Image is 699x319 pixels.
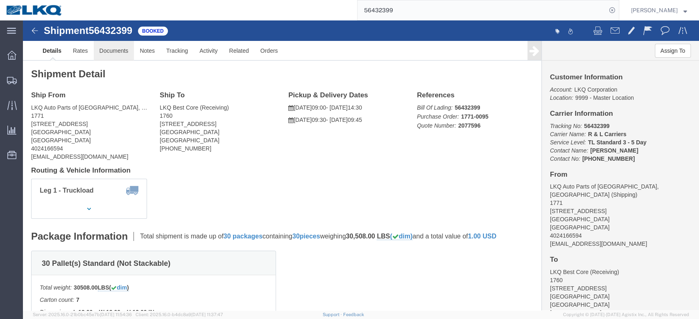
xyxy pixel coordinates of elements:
[191,312,223,317] span: [DATE] 11:37:47
[6,4,63,16] img: logo
[563,311,689,318] span: Copyright © [DATE]-[DATE] Agistix Inc., All Rights Reserved
[343,312,364,317] a: Feedback
[357,0,606,20] input: Search for shipment number, reference number
[631,6,678,15] span: Christopher Sanchez
[23,20,699,310] iframe: FS Legacy Container
[323,312,343,317] a: Support
[100,312,132,317] span: [DATE] 11:54:36
[136,312,223,317] span: Client: 2025.16.0-b4dc8a9
[631,5,688,15] button: [PERSON_NAME]
[33,312,132,317] span: Server: 2025.16.0-21b0bc45e7b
